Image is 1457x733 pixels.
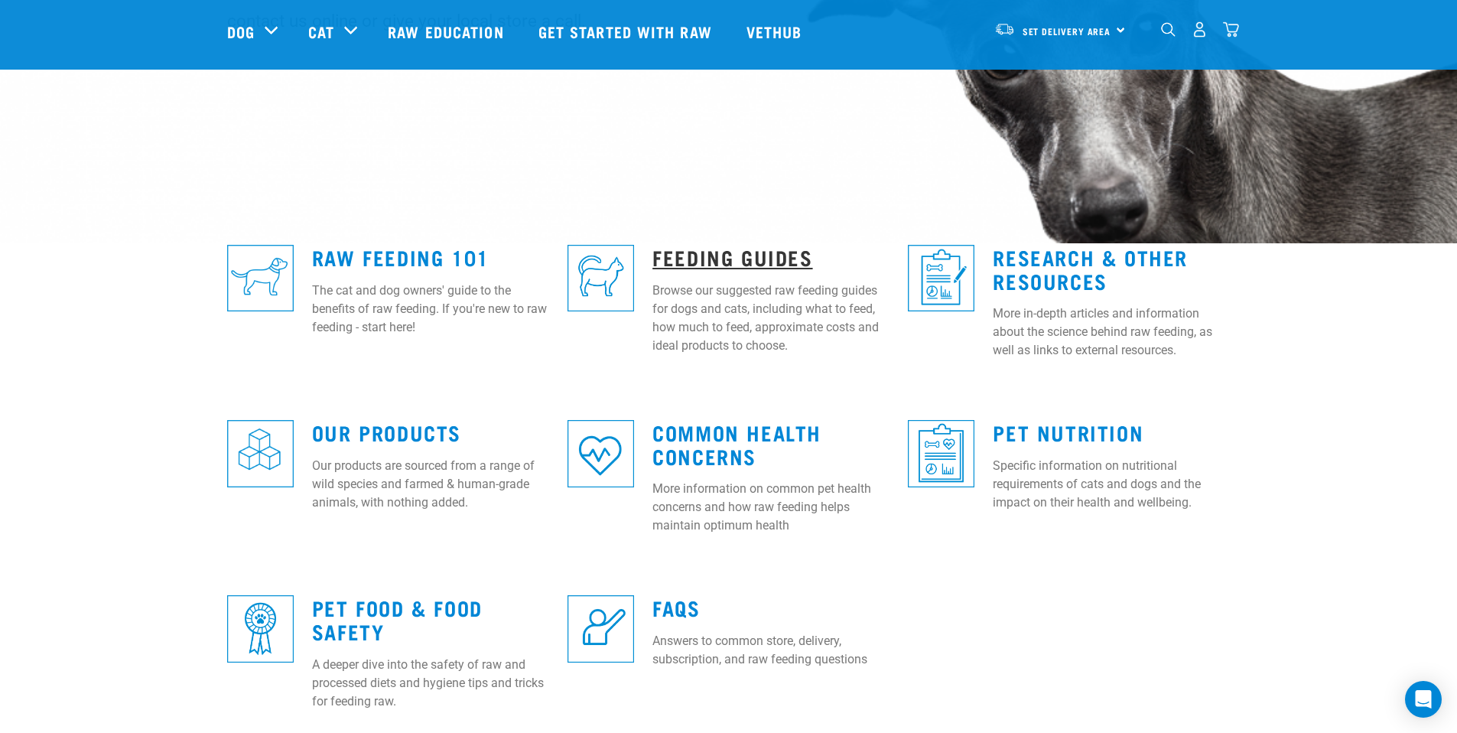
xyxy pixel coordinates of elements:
a: Cat [308,20,334,43]
a: Pet Food & Food Safety [312,601,483,637]
p: More information on common pet health concerns and how raw feeding helps maintain optimum health [652,480,889,535]
p: More in-depth articles and information about the science behind raw feeding, as well as links to ... [993,305,1230,360]
a: Feeding Guides [652,251,812,262]
p: A deeper dive into the safety of raw and processed diets and hygiene tips and tricks for feeding ... [312,656,549,711]
span: Set Delivery Area [1023,28,1111,34]
img: re-icons-dog3-sq-blue.png [227,245,294,311]
a: Common Health Concerns [652,426,821,461]
p: Browse our suggested raw feeding guides for dogs and cats, including what to feed, how much to fe... [652,282,889,355]
img: home-icon-1@2x.png [1161,22,1176,37]
div: Open Intercom Messenger [1405,681,1442,718]
img: re-icons-healthcheck3-sq-blue.png [908,420,974,487]
img: van-moving.png [994,22,1015,36]
p: The cat and dog owners' guide to the benefits of raw feeding. If you're new to raw feeding - star... [312,282,549,337]
a: Vethub [731,1,821,62]
p: Specific information on nutritional requirements of cats and dogs and the impact on their health ... [993,457,1230,512]
a: Raw Feeding 101 [312,251,489,262]
a: FAQs [652,601,700,613]
img: re-icons-cat2-sq-blue.png [568,245,634,311]
img: re-icons-faq-sq-blue.png [568,595,634,662]
img: re-icons-cubes2-sq-blue.png [227,420,294,487]
a: Research & Other Resources [993,251,1188,286]
a: Pet Nutrition [993,426,1143,438]
a: Dog [227,20,255,43]
img: re-icons-healthcheck1-sq-blue.png [908,245,974,311]
img: home-icon@2x.png [1223,21,1239,37]
img: re-icons-rosette-sq-blue.png [227,595,294,662]
a: Raw Education [372,1,522,62]
a: Get started with Raw [523,1,731,62]
p: Our products are sourced from a range of wild species and farmed & human-grade animals, with noth... [312,457,549,512]
img: re-icons-heart-sq-blue.png [568,420,634,487]
a: Our Products [312,426,461,438]
p: Answers to common store, delivery, subscription, and raw feeding questions [652,632,889,669]
img: user.png [1192,21,1208,37]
